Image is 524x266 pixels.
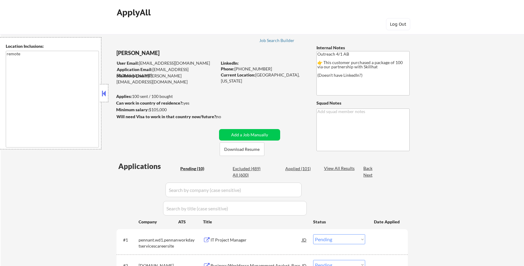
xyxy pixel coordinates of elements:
[324,165,356,171] div: View All Results
[285,166,316,172] div: Applied (101)
[221,72,255,77] strong: Current Location:
[233,172,263,178] div: All (600)
[118,163,178,170] div: Applications
[116,93,217,99] div: 100 sent / 100 bought
[116,107,149,112] strong: Minimum salary:
[221,66,234,71] strong: Phone:
[116,100,183,105] strong: Can work in country of residence?:
[180,166,211,172] div: Pending (10)
[301,234,307,245] div: JD
[116,94,132,99] strong: Applies:
[116,114,217,119] strong: Will need Visa to work in that country now/future?:
[259,38,295,43] div: Job Search Builder
[259,38,295,44] a: Job Search Builder
[233,166,263,172] div: Excluded (489)
[117,67,152,72] strong: Application Email:
[117,60,217,66] div: [EMAIL_ADDRESS][DOMAIN_NAME]
[139,219,178,225] div: Company
[139,237,178,249] div: pennant.wd1.pennantservicescareersite
[163,201,307,216] input: Search by title (case sensitive)
[203,219,307,225] div: Title
[216,114,234,120] div: no
[374,219,401,225] div: Date Applied
[316,100,410,106] div: Squad Notes
[313,216,365,227] div: Status
[165,183,302,197] input: Search by company (case sensitive)
[116,73,148,78] strong: Mailslurp Email:
[386,18,410,30] button: Log Out
[178,219,203,225] div: ATS
[6,43,99,49] div: Location Inclusions:
[363,165,373,171] div: Back
[219,129,280,141] button: Add a Job Manually
[116,107,217,113] div: $105,000
[221,60,239,66] strong: LinkedIn:
[116,73,217,85] div: [PERSON_NAME][EMAIL_ADDRESS][DOMAIN_NAME]
[117,60,139,66] strong: User Email:
[116,100,215,106] div: yes
[363,172,373,178] div: Next
[221,72,306,84] div: [GEOGRAPHIC_DATA], [US_STATE]
[116,49,241,57] div: [PERSON_NAME]
[316,45,410,51] div: Internal Notes
[117,7,152,18] div: ApplyAll
[123,237,134,243] div: #1
[117,66,217,78] div: [EMAIL_ADDRESS][DOMAIN_NAME]
[178,237,203,243] div: workday
[221,66,306,72] div: [PHONE_NUMBER]
[211,237,302,243] div: IT Project Manager
[220,142,264,156] button: Download Resume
